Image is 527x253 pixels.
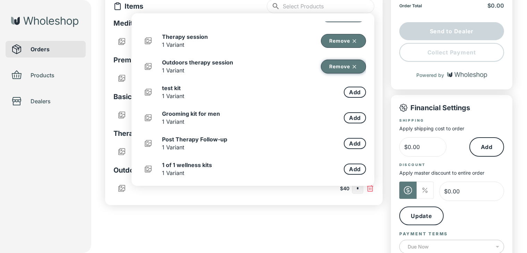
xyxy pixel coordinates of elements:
[162,66,233,75] p: 1 Variant
[399,3,422,8] p: Order Total
[6,67,86,84] div: Products
[31,45,80,53] span: Orders
[399,125,504,132] p: Apply shipping cost to order
[6,41,86,58] div: Orders
[162,136,227,143] p: Post Therapy Follow-up
[487,2,504,9] span: $0.00
[344,164,366,175] button: Add
[113,19,214,28] p: Meditation Guide full Program
[162,110,220,117] p: Grooming kit for men
[31,97,80,105] span: Dealers
[162,143,227,151] p: 1 Variant
[113,166,200,175] p: Outdoors therapy session
[408,243,493,250] p: Due Now
[162,15,280,23] p: 1 Variant
[162,161,212,169] p: 1 of 1 wellness kits
[399,231,448,237] label: Payment terms
[399,103,470,112] p: Financial Settings
[162,92,184,100] p: 1 Variant
[330,63,350,70] p: Remove
[399,170,504,176] p: Apply master discount to entire order
[344,87,366,98] button: Add
[162,169,212,177] p: 1 Variant
[6,93,86,110] div: Dealers
[321,34,366,48] button: Remove
[417,72,444,78] p: Powered by
[113,92,257,101] p: Basic Consultation matters health wellness
[399,207,444,225] button: Update
[162,117,220,126] p: 1 Variant
[340,185,349,191] span: $40
[162,33,208,41] p: Therapy session
[399,162,426,167] label: Discount
[113,55,215,64] p: Premium counselling package
[11,17,78,27] img: Wholeshop logo
[321,8,366,22] button: Remove
[125,2,143,11] p: Items
[447,72,487,78] img: Wholeshop logo
[344,112,366,123] button: Add
[330,38,350,44] p: Remove
[162,84,184,92] p: test kit
[31,71,80,79] span: Products
[399,118,424,123] label: Shipping
[469,137,504,157] button: Add
[344,138,366,149] button: Add
[162,59,233,66] p: Outdoors therapy session
[113,129,169,138] p: Therapy session
[162,41,208,49] p: 1 Variant
[321,60,366,73] button: Remove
